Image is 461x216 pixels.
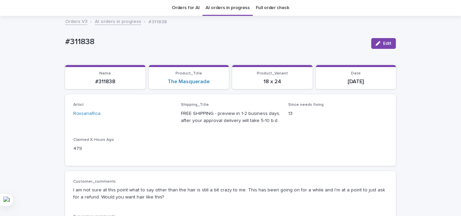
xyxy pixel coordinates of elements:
[73,110,101,117] a: RoxsanaRoa
[181,110,280,124] p: FREE SHIPPING - preview in 1-2 business days, after your approval delivery will take 5-10 b.d.
[65,37,366,47] p: #311838
[95,17,141,25] a: AI orders in progress
[351,71,361,75] span: Date
[69,79,141,85] p: #311838
[257,71,288,75] span: Product_Variant
[73,187,388,201] p: I am not sure at this point what to say other than the hair is still a bit crazy to me. This has ...
[73,138,114,142] span: Claimed X Hours Ago
[288,110,388,117] p: 13
[181,103,209,107] span: Shipping_Title
[148,18,167,25] p: #311838
[99,71,111,75] span: Name
[73,180,116,184] span: Customer_comments
[65,17,87,25] a: Orders V3
[73,103,84,107] span: Artist
[236,79,308,85] p: 18 x 24
[383,41,391,46] span: Edit
[371,38,396,49] button: Edit
[320,79,392,85] p: [DATE]
[175,71,202,75] span: Product_Title
[288,103,324,107] span: Since needs fixing
[168,79,210,85] a: The Masquerade
[73,145,173,152] p: 479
